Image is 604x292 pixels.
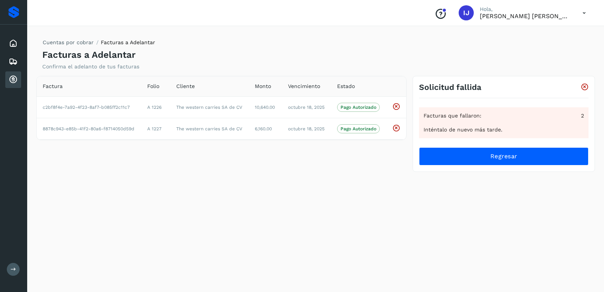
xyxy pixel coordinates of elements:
p: IVAN JOSUE CASARES HERNANDEZ [480,12,570,20]
div: Facturas que fallaron: [424,112,584,120]
td: The western carries SA de CV [170,118,249,140]
td: A 1226 [141,96,170,118]
a: Cuentas por cobrar [43,39,94,45]
span: octubre 18, 2025 [288,105,325,110]
span: Factura [43,82,63,90]
div: Inicio [5,35,21,52]
span: octubre 18, 2025 [288,126,325,131]
span: Folio [147,82,159,90]
button: Regresar [419,147,589,165]
div: Cuentas por cobrar [5,71,21,88]
span: 10,640.00 [255,105,275,110]
span: Cliente [176,82,195,90]
p: Hola, [480,6,570,12]
span: Monto [255,82,271,90]
span: 6,160.00 [255,126,272,131]
nav: breadcrumb [42,39,155,49]
span: 2 [581,112,584,120]
div: Embarques [5,53,21,70]
span: Regresar [490,152,517,161]
p: Pago Autorizado [341,126,376,131]
span: Facturas a Adelantar [101,39,155,45]
h3: Solicitud fallida [419,82,481,92]
p: Pago Autorizado [341,105,376,110]
div: Inténtalo de nuevo más tarde. [424,126,584,134]
h4: Facturas a Adelantar [42,49,136,60]
span: Estado [337,82,355,90]
p: Confirma el adelanto de tus facturas [42,63,139,70]
span: Vencimiento [288,82,320,90]
td: A 1227 [141,118,170,140]
td: 8878c943-e85b-41f2-80a6-f8714050d59d [37,118,141,140]
td: The western carries SA de CV [170,96,249,118]
td: c2bf8f4e-7a92-4f23-8af7-b085ff2c11c7 [37,96,141,118]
